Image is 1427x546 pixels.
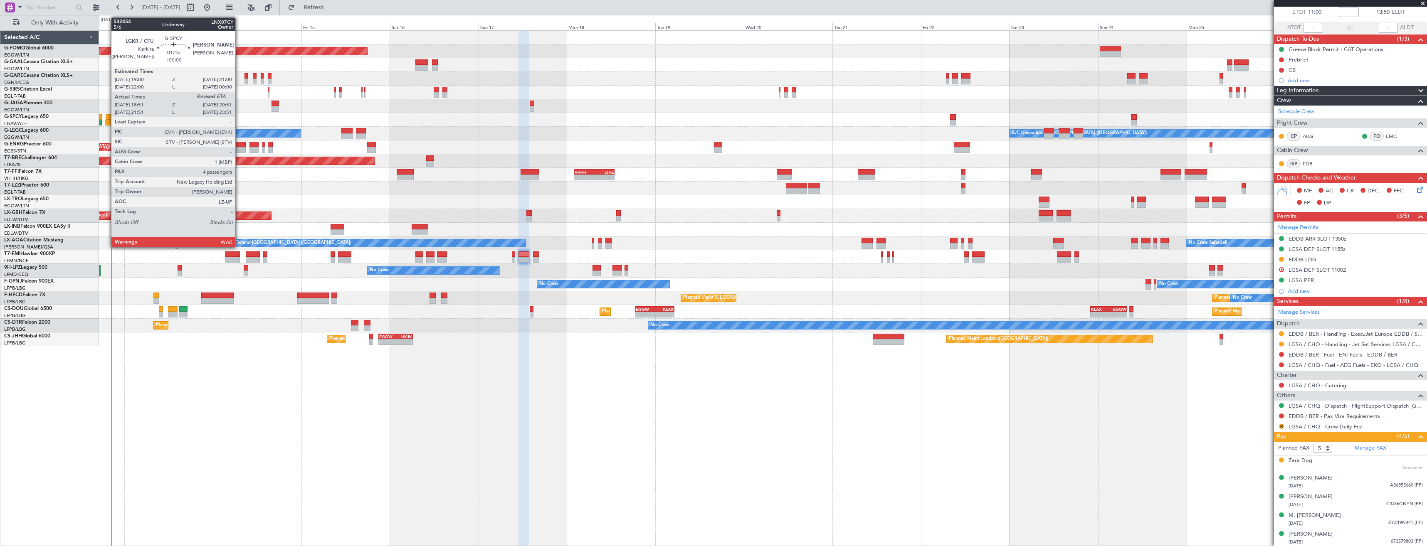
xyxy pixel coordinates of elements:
a: CS-DTRFalcon 2000 [4,320,50,325]
div: Tue 19 [655,23,744,30]
a: LGSA / CHQ - Handling - Jet Set Services LGSA / CHQ [1289,341,1423,348]
a: LFPB/LBG [4,299,26,305]
span: T7-LZZI [4,183,21,188]
a: Manage Services [1278,308,1320,317]
div: M. [PERSON_NAME] [1289,512,1341,520]
a: [PERSON_NAME]/QSA [4,244,53,250]
a: LGSA / CHQ - Fuel - AEG Fuels - EKO - LGSA / CHQ [1289,362,1418,369]
span: G-SPCY [4,114,22,119]
a: EGNR/CEG [4,79,29,86]
div: No Crew Ostend-[GEOGRAPHIC_DATA] ([GEOGRAPHIC_DATA]) [215,237,351,249]
div: [PERSON_NAME] [1289,493,1333,501]
span: Others [1277,391,1295,401]
div: Greece Block Permit - CAT Operations [1289,46,1383,53]
a: FDB [1303,160,1321,167]
button: Only With Activity [9,16,90,30]
div: Add new [1288,77,1423,84]
div: Planned Maint Nice ([GEOGRAPHIC_DATA]) [64,209,156,222]
div: Planned Maint Sofia [156,319,198,332]
div: Mon 25 [1187,23,1275,30]
div: - [379,339,396,344]
div: - [1091,312,1109,317]
span: Pax [1277,432,1286,442]
span: Refresh [296,5,331,10]
span: G-SIRS [4,87,20,92]
span: LX-INB [4,224,20,229]
div: KLAX [1091,307,1109,312]
span: CS-DOU [4,306,24,311]
div: - [575,175,594,180]
div: EDDB LDG [1289,256,1316,263]
span: G-GAAL [4,59,23,64]
a: Schedule Crew [1278,108,1314,116]
button: D [1279,267,1284,272]
div: No Crew [1233,292,1252,304]
div: EGGW [1109,307,1126,312]
span: [DATE] [1289,520,1303,526]
a: 9H-LPZLegacy 500 [4,265,47,270]
span: T7-BRE [4,155,21,160]
span: C3J36GNYN (PP) [1386,501,1423,508]
span: Dispatch To-Dos [1277,34,1319,44]
span: G-FOMO [4,46,25,51]
div: LGSA DEP SLOT 1100Z [1289,266,1346,273]
span: 11:00 [1308,8,1321,17]
span: Document [1402,465,1423,472]
div: Thu 21 [832,23,921,30]
span: CS-JHH [4,334,22,339]
span: 13:50 [1376,8,1390,17]
a: EDDB / BER - Fuel - ENI Fuels - EDDB / BER [1289,351,1397,358]
div: HKJK [396,334,412,339]
span: G-ENRG [4,142,24,147]
div: CP [1287,132,1301,141]
div: No Crew [215,127,234,140]
div: No Crew [370,264,389,277]
div: - [594,175,614,180]
div: [DATE] [101,17,115,24]
div: No Crew [650,319,669,332]
div: - [655,312,674,317]
span: ETOT [1292,8,1306,17]
a: VHHH/HKG [4,175,29,182]
a: EGGW/LTN [4,134,29,140]
a: G-JAGAPhenom 300 [4,101,52,106]
div: KLAX [655,307,674,312]
span: Flight Crew [1277,118,1308,128]
span: G-GARE [4,73,23,78]
span: [DATE] [1289,483,1303,489]
div: VHHH [575,170,594,175]
span: ZYZ19N44T (PP) [1388,519,1423,526]
a: LGSA / CHQ - Crew Daily Fee [1289,423,1363,430]
button: Refresh [284,1,334,14]
a: LTBA/ISL [4,162,23,168]
div: Sat 23 [1010,23,1098,30]
div: Planned Maint [GEOGRAPHIC_DATA] ([GEOGRAPHIC_DATA]) [602,305,733,318]
span: T7-EMI [4,251,20,256]
a: F-GPNJFalcon 900EX [4,279,54,284]
a: LFPB/LBG [4,285,26,291]
a: EGLF/FAB [4,93,26,99]
a: EGGW/LTN [4,107,29,113]
a: EDDB / BER - Handling - ExecuJet Europe EDDB / SXF [1289,330,1423,337]
a: LX-INBFalcon 900EX EASy II [4,224,70,229]
a: T7-FFIFalcon 7X [4,169,42,174]
a: G-SIRSCitation Excel [4,87,52,92]
span: CS-DTR [4,320,22,325]
div: Thu 14 [213,23,301,30]
a: LFPB/LBG [4,326,26,332]
div: Planned Maint [GEOGRAPHIC_DATA] ([GEOGRAPHIC_DATA]) [329,333,460,345]
a: LFMD/CEQ [4,271,28,278]
div: Prebrief [1289,56,1308,63]
a: LX-GBHFalcon 7X [4,210,45,215]
div: Wed 13 [124,23,213,30]
span: DP [1324,199,1331,207]
div: No Crew [539,278,558,290]
span: Cabin Crew [1277,146,1308,155]
a: T7-EMIHawker 900XP [4,251,55,256]
span: (3/5) [1397,212,1409,220]
div: Planned Maint [GEOGRAPHIC_DATA] ([GEOGRAPHIC_DATA]) [683,292,814,304]
div: - [1109,312,1126,317]
span: G-LEGC [4,128,22,133]
div: EGGW [636,307,655,312]
span: Permits [1277,212,1296,221]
